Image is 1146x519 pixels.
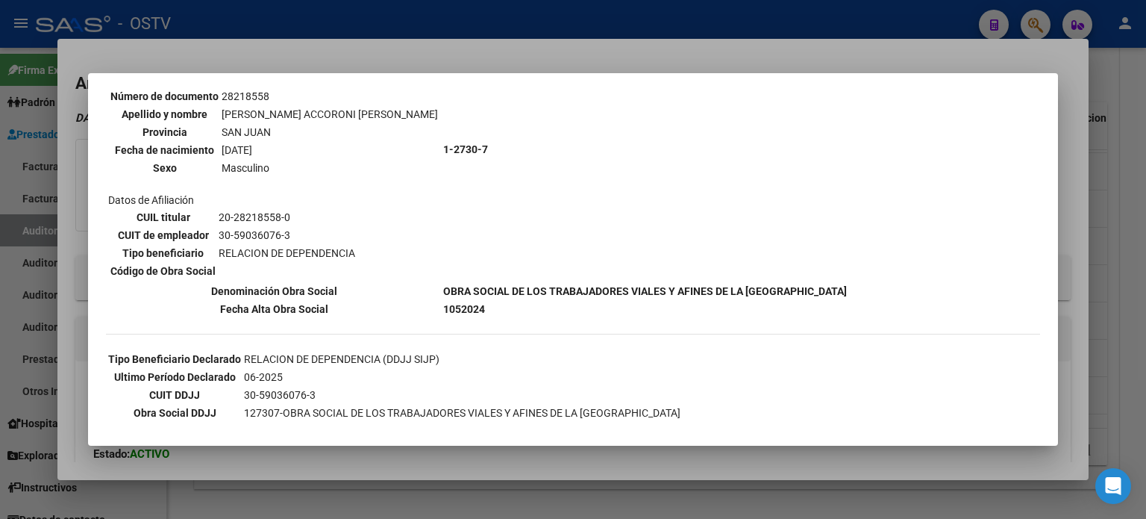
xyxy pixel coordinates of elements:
th: Apellido y nombre [110,106,219,122]
th: Fecha de nacimiento [110,142,219,158]
td: 20-28218558-0 [218,209,356,226]
th: Obra Social DDJJ [107,405,242,421]
th: Denominación Obra Social [107,283,441,299]
td: SAN JUAN [221,124,439,140]
b: 1052024 [443,303,485,315]
td: 06-2025 [243,369,681,385]
td: 28218558 [221,88,439,105]
div: Open Intercom Messenger [1095,468,1131,504]
th: Tipo beneficiario [110,245,216,261]
th: Código de Obra Social [110,263,216,279]
b: 1-2730-7 [443,143,488,155]
td: RELACION DE DEPENDENCIA (DDJJ SIJP) [243,351,681,367]
td: 127307-OBRA SOCIAL DE LOS TRABAJADORES VIALES Y AFINES DE LA [GEOGRAPHIC_DATA] [243,405,681,421]
th: Provincia [110,124,219,140]
td: 30-59036076-3 [243,387,681,403]
td: RELACION DE DEPENDENCIA [218,245,356,261]
td: Masculino [221,160,439,176]
td: [PERSON_NAME] ACCORONI [PERSON_NAME] [221,106,439,122]
b: OBRA SOCIAL DE LOS TRABAJADORES VIALES Y AFINES DE LA [GEOGRAPHIC_DATA] [443,285,847,297]
th: CUIT de empleador [110,227,216,243]
th: Fecha Alta Obra Social [107,301,441,317]
th: CUIL titular [110,209,216,226]
td: Datos personales Datos de Afiliación [107,17,441,282]
th: Tipo Beneficiario Declarado [107,351,242,367]
td: 30-59036076-3 [218,227,356,243]
th: Sexo [110,160,219,176]
th: Número de documento [110,88,219,105]
td: [DATE] [221,142,439,158]
th: Ultimo Período Declarado [107,369,242,385]
th: CUIT DDJJ [107,387,242,403]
